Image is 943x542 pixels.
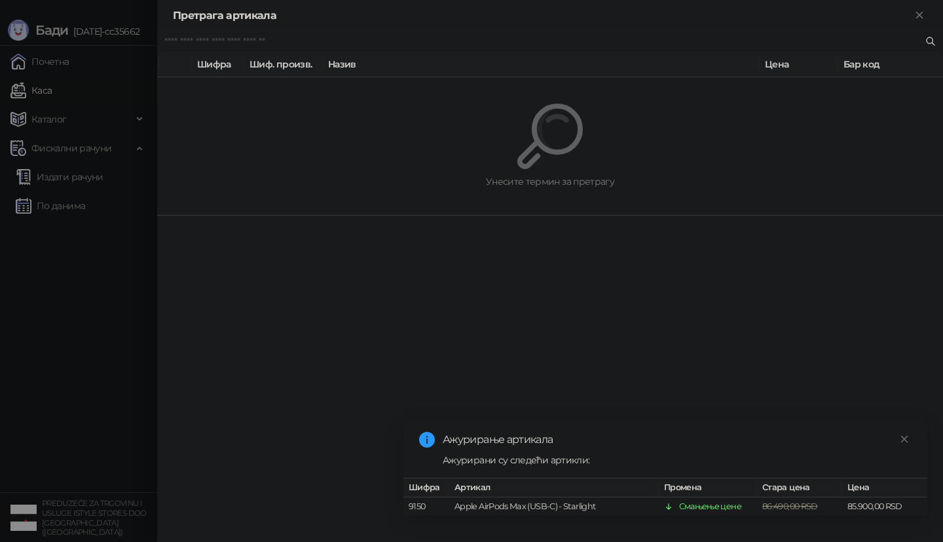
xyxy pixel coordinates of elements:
[912,8,927,24] button: Close
[189,174,912,189] div: Унесите термин за претрагу
[403,497,449,516] td: 9150
[679,500,741,513] div: Смањење цене
[517,104,583,169] img: Претрага
[449,478,659,497] th: Артикал
[762,501,818,511] span: 86.490,00 RSD
[842,478,927,497] th: Цена
[838,52,943,77] th: Бар код
[897,432,912,446] a: Close
[443,453,912,467] div: Ажурирани су следећи артикли:
[244,52,323,77] th: Шиф. произв.
[173,8,912,24] div: Претрага артикала
[323,52,760,77] th: Назив
[659,478,757,497] th: Промена
[419,432,435,448] span: info-circle
[757,478,842,497] th: Стара цена
[192,52,244,77] th: Шифра
[449,497,659,516] td: Apple AirPods Max (USB-C) - Starlight
[842,497,927,516] td: 85.900,00 RSD
[443,432,912,448] div: Ажурирање артикала
[760,52,838,77] th: Цена
[403,478,449,497] th: Шифра
[900,435,909,444] span: close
